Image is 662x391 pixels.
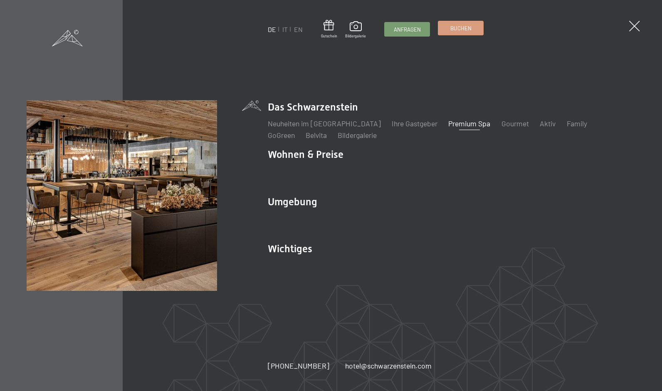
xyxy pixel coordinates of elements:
[448,119,490,128] a: Premium Spa
[268,25,276,33] a: DE
[567,119,587,128] a: Family
[540,119,556,128] a: Aktiv
[268,130,295,140] a: GoGreen
[392,119,437,128] a: Ihre Gastgeber
[268,361,329,371] a: [PHONE_NUMBER]
[282,25,288,33] a: IT
[294,25,303,33] a: EN
[438,21,483,35] a: Buchen
[345,361,432,371] a: hotel@schwarzenstein.com
[345,34,366,39] span: Bildergalerie
[338,130,377,140] a: Bildergalerie
[450,25,472,32] span: Buchen
[268,119,381,128] a: Neuheiten im [GEOGRAPHIC_DATA]
[306,130,327,140] a: Belvita
[345,21,366,39] a: Bildergalerie
[501,119,529,128] a: Gourmet
[394,26,421,33] span: Anfragen
[385,22,430,36] a: Anfragen
[321,34,337,39] span: Gutschein
[321,20,337,39] a: Gutschein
